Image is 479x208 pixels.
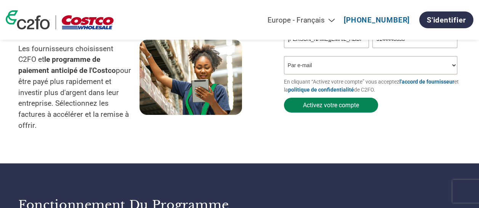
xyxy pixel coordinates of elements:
[18,55,116,75] strong: le programme de paiement anticipé de l'Costco
[372,49,457,53] div: Inavlid Phone Number
[344,16,410,24] a: [PHONE_NUMBER]
[139,40,242,115] img: supply chain worker
[284,78,461,94] p: En cliquant “Activez votre compte” vous acceptez et la de C2FO.
[6,10,50,29] img: c2fo logo
[18,44,139,131] p: Les fournisseurs choisissent C2FO et pour être payé plus rapidement et investir plus d'argent dan...
[399,79,454,85] a: l'accord de fournisseur
[288,87,354,93] a: politique de confidentialité
[419,11,473,28] a: S'identifier
[62,15,114,29] img: Costco
[284,49,369,53] div: Inavlid Email Address
[284,98,378,113] button: Activez votre compte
